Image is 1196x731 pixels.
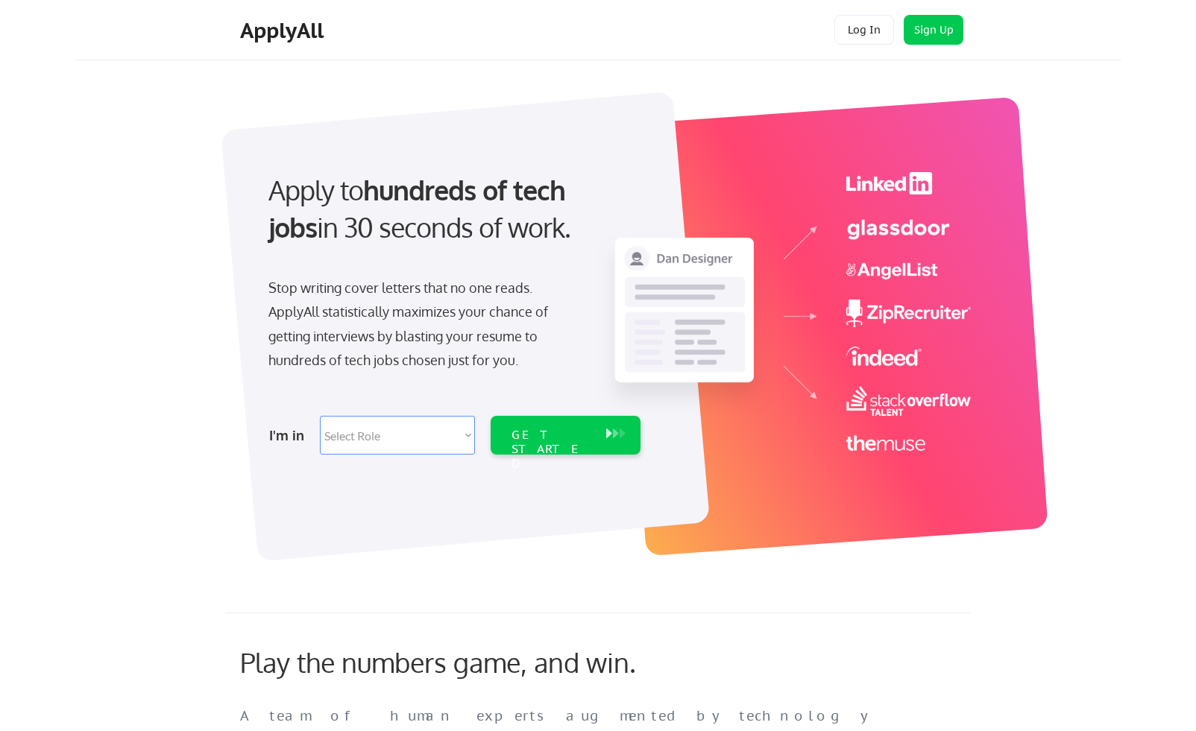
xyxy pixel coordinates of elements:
[904,15,963,45] button: Sign Up
[269,423,311,447] div: I'm in
[268,276,575,373] div: Stop writing cover letters that no one reads. ApplyAll statistically maximizes your chance of get...
[512,428,591,471] div: GET STARTED
[240,18,328,43] div: ApplyAll
[268,171,635,247] div: Apply to in 30 seconds of work.
[240,646,702,678] div: Play the numbers game, and win.
[834,15,894,45] button: Log In
[268,173,572,244] strong: hundreds of tech jobs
